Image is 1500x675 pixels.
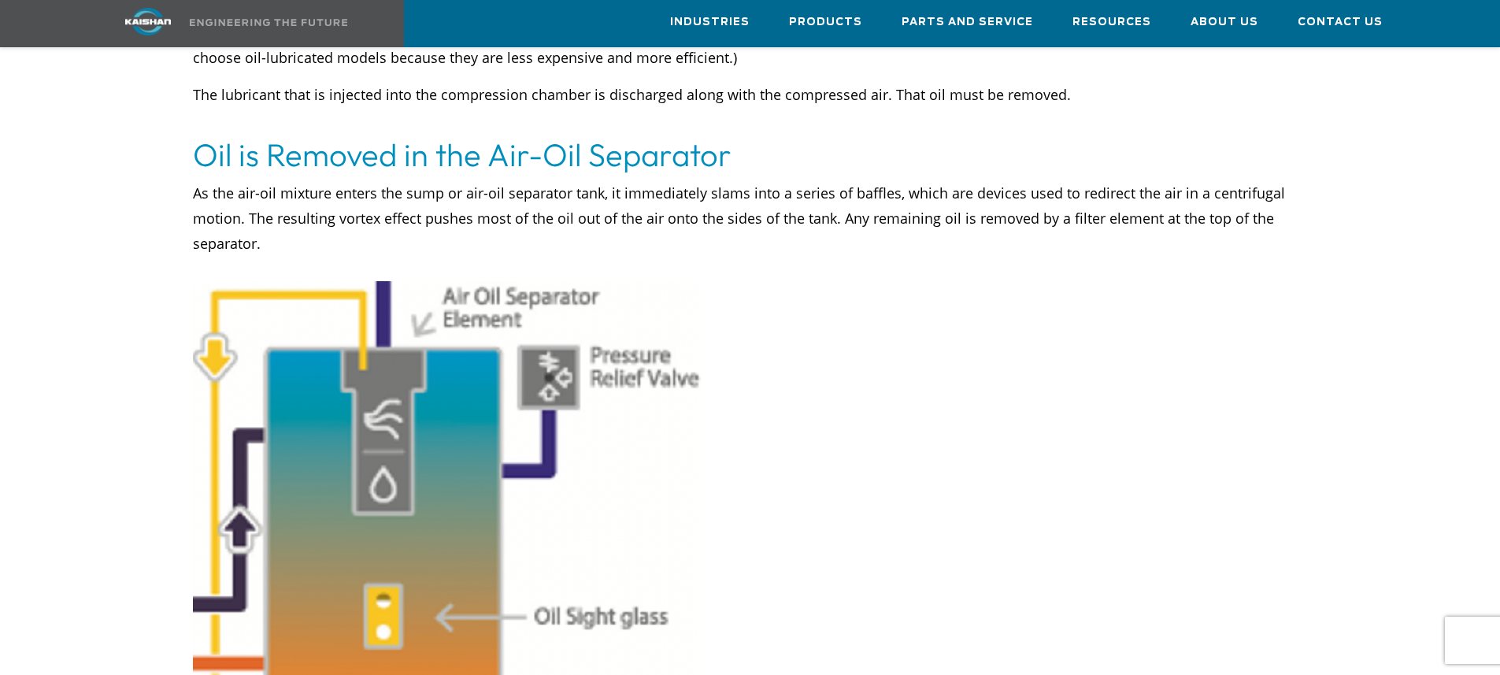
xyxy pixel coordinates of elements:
[89,8,207,35] img: kaishan logo
[1072,13,1151,32] span: Resources
[1072,1,1151,43] a: Resources
[1191,13,1258,32] span: About Us
[190,19,347,26] img: Engineering the future
[902,13,1033,32] span: Parts and Service
[670,1,750,43] a: Industries
[789,1,862,43] a: Products
[902,1,1033,43] a: Parts and Service
[193,82,1308,132] p: The lubricant that is injected into the compression chamber is discharged along with the compress...
[193,132,1308,176] h3: Oil is Removed in the Air-Oil Separator
[670,13,750,32] span: Industries
[789,13,862,32] span: Products
[1191,1,1258,43] a: About Us
[193,184,1285,253] span: As the air-oil mixture enters the sump or air-oil separator tank, it immediately slams into a ser...
[1298,13,1383,32] span: Contact Us
[1298,1,1383,43] a: Contact Us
